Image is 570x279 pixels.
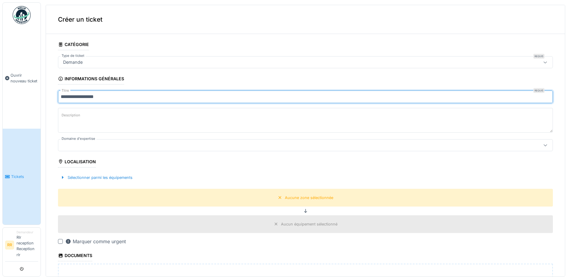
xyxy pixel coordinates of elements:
a: RR DemandeurRlr reception Reception rlr [5,230,38,262]
label: Description [60,112,81,119]
li: Rlr reception Reception rlr [17,230,38,260]
div: Requis [533,54,544,59]
div: Demande [61,59,85,66]
div: Marquer comme urgent [65,238,126,245]
a: Tickets [3,129,41,224]
div: Informations générales [58,74,124,84]
span: Ouvrir nouveau ticket [11,72,38,84]
div: Créer un ticket [46,5,565,34]
a: Ouvrir nouveau ticket [3,27,41,129]
li: RR [5,241,14,250]
span: Tickets [11,174,38,179]
div: Sélectionner parmi les équipements [58,173,135,182]
label: Titre [60,88,70,93]
label: Type de ticket [60,53,86,58]
div: Aucune zone sélectionnée [285,195,333,201]
div: Requis [533,88,544,93]
div: Documents [58,251,92,261]
div: Localisation [58,157,96,167]
div: Demandeur [17,230,38,235]
label: Domaine d'expertise [60,136,96,141]
div: Aucun équipement sélectionné [281,221,337,227]
img: Badge_color-CXgf-gQk.svg [13,6,31,24]
div: Catégorie [58,40,89,50]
